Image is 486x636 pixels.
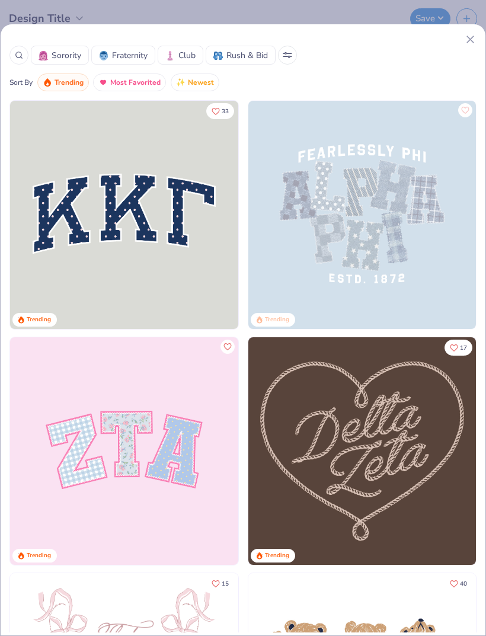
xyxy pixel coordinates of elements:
[110,76,161,90] span: Most Favorited
[213,51,223,60] img: Rush & Bid
[460,581,467,587] span: 40
[52,49,81,62] span: Sorority
[10,101,238,329] img: 3b9aba4f-e317-4aa7-a679-c95a879539bd
[98,78,108,87] img: most_fav.gif
[206,103,234,119] button: Like
[10,337,238,565] img: 9980f5e8-e6a1-4b4a-8839-2b0e9349023c
[27,315,51,324] div: Trending
[458,103,472,117] button: Like
[171,73,219,91] button: Newest
[93,73,166,91] button: Most Favorited
[176,78,186,87] img: Newest.gif
[248,101,477,329] img: 5a4b4175-9e88-49c8-8a23-26d96782ddc6
[27,551,51,560] div: Trending
[226,49,268,62] span: Rush & Bid
[37,73,89,91] button: Trending
[99,51,108,60] img: Fraternity
[265,315,289,324] div: Trending
[112,49,148,62] span: Fraternity
[278,46,297,65] button: Sort Popup Button
[178,49,196,62] span: Club
[91,46,155,65] button: FraternityFraternity
[206,46,276,65] button: Rush & BidRush & Bid
[55,76,84,90] span: Trending
[222,581,229,587] span: 15
[188,76,214,90] span: Newest
[445,340,472,356] button: Like
[460,344,467,350] span: 17
[445,576,472,592] button: Like
[206,576,234,592] button: Like
[265,551,289,560] div: Trending
[39,51,48,60] img: Sorority
[43,78,52,87] img: trending.gif
[220,340,235,354] button: Like
[31,46,89,65] button: SororitySorority
[9,77,33,88] div: Sort By
[222,108,229,114] span: 33
[248,337,477,565] img: 12710c6a-dcc0-49ce-8688-7fe8d5f96fe2
[165,51,175,60] img: Club
[158,46,203,65] button: ClubClub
